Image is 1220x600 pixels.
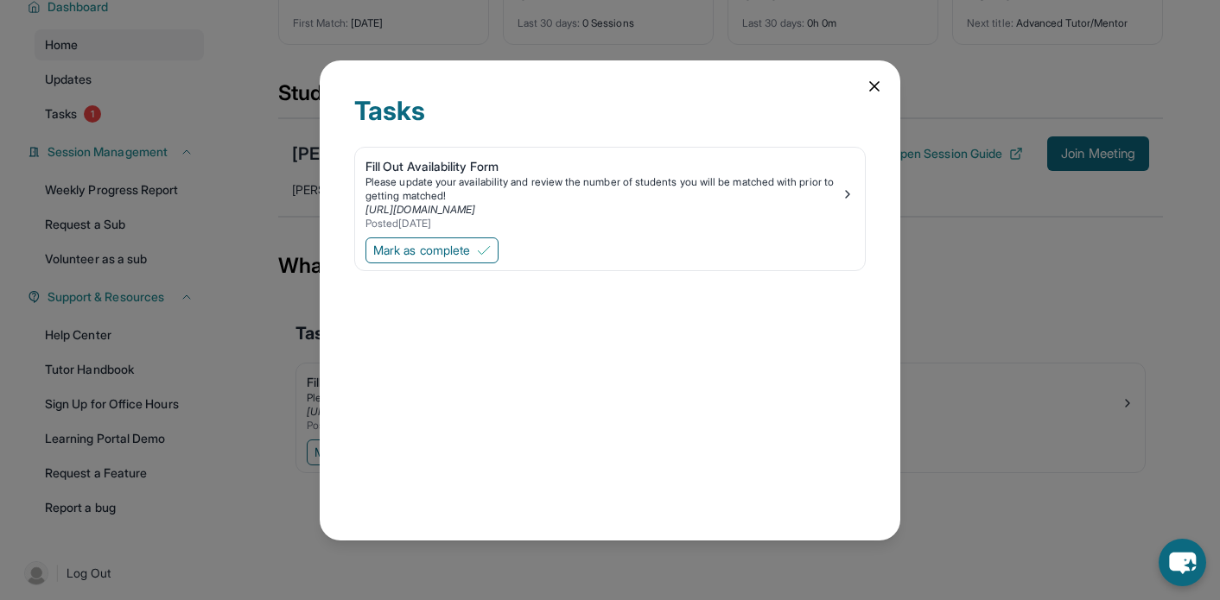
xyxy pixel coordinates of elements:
[365,217,841,231] div: Posted [DATE]
[365,203,475,216] a: [URL][DOMAIN_NAME]
[373,242,470,259] span: Mark as complete
[354,95,866,147] div: Tasks
[1159,539,1206,586] button: chat-button
[365,237,499,263] button: Mark as complete
[355,148,865,234] a: Fill Out Availability FormPlease update your availability and review the number of students you w...
[365,175,841,203] div: Please update your availability and review the number of students you will be matched with prior ...
[365,158,841,175] div: Fill Out Availability Form
[477,243,491,257] img: Mark as complete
